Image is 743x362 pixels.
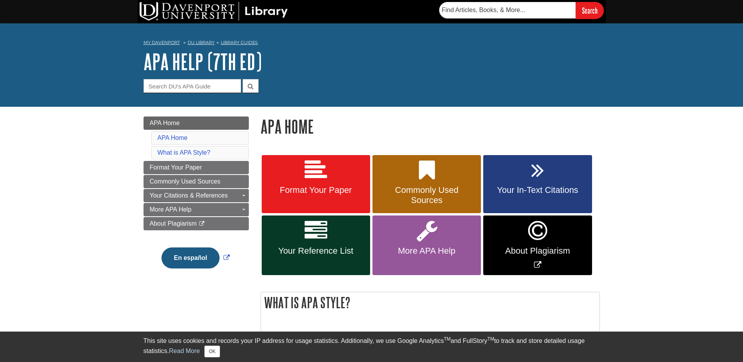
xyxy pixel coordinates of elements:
[372,215,481,275] a: More APA Help
[378,185,475,205] span: Commonly Used Sources
[144,161,249,174] a: Format Your Paper
[483,155,592,214] a: Your In-Text Citations
[150,178,220,185] span: Commonly Used Sources
[204,346,220,357] button: Close
[144,217,249,230] a: About Plagiarism
[144,37,600,50] nav: breadcrumb
[483,215,592,275] a: Link opens in new window
[144,117,249,130] a: APA Home
[150,120,180,126] span: APA Home
[439,2,604,19] form: Searches DU Library's articles, books, and more
[268,246,364,256] span: Your Reference List
[144,203,249,216] a: More APA Help
[150,220,197,227] span: About Plagiarism
[144,79,241,93] input: Search DU's APA Guide
[150,206,192,213] span: More APA Help
[140,2,288,21] img: DU Library
[144,49,262,74] a: APA Help (7th Ed)
[444,336,450,342] sup: TM
[268,185,364,195] span: Format Your Paper
[144,175,249,188] a: Commonly Used Sources
[262,155,370,214] a: Format Your Paper
[199,221,205,226] i: This link opens in a new window
[489,246,586,256] span: About Plagiarism
[439,2,576,18] input: Find Articles, Books, & More...
[144,336,600,357] div: This site uses cookies and records your IP address for usage statistics. Additionally, we use Goo...
[158,134,188,141] a: APA Home
[144,117,249,282] div: Guide Page Menu
[261,292,599,313] h2: What is APA Style?
[188,40,215,45] a: DU Library
[158,149,211,156] a: What is APA Style?
[372,155,481,214] a: Commonly Used Sources
[169,348,200,354] a: Read More
[144,39,180,46] a: My Davenport
[150,164,202,171] span: Format Your Paper
[488,336,494,342] sup: TM
[576,2,604,19] input: Search
[144,189,249,202] a: Your Citations & References
[378,246,475,256] span: More APA Help
[262,215,370,275] a: Your Reference List
[161,247,220,268] button: En español
[489,185,586,195] span: Your In-Text Citations
[150,192,228,199] span: Your Citations & References
[221,40,258,45] a: Library Guides
[160,254,232,261] a: Link opens in new window
[261,117,600,136] h1: APA Home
